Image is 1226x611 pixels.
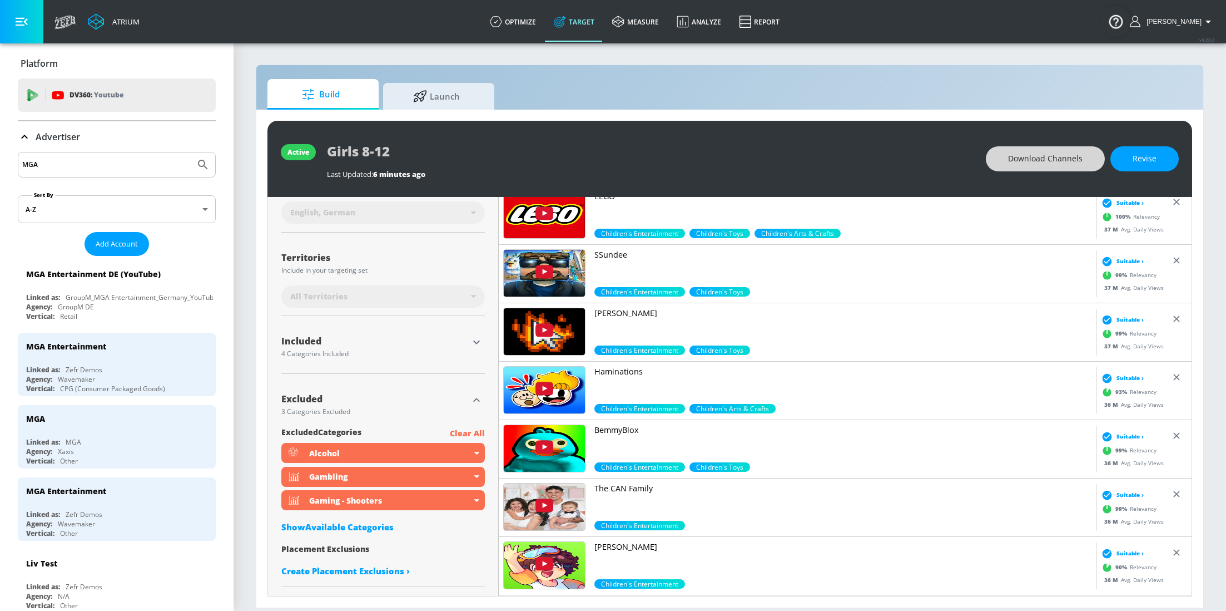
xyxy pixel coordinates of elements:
div: Liv Test [26,558,57,569]
div: Suitable › [1099,431,1144,442]
span: Launch [394,83,479,110]
p: [PERSON_NAME] [594,308,1091,319]
span: 99 % [1116,505,1130,513]
label: Sort By [32,191,56,199]
div: Relevancy [1099,442,1157,459]
span: English, German [290,207,355,218]
div: MGA Entertainment [26,486,106,496]
span: Revise [1133,152,1156,166]
span: Children's Entertainment [594,229,685,238]
div: Avg. Daily Views [1099,225,1164,234]
div: Zefr Demos [66,582,102,592]
div: Agency: [26,302,52,312]
div: Placement Exclusions [281,544,485,554]
p: Clear All [450,427,485,441]
span: Suitable › [1117,374,1144,382]
span: Children's Entertainment [594,287,685,297]
div: 99.0% [594,462,685,472]
div: Xaxis [58,447,74,456]
div: Suitable › [1099,198,1144,209]
div: Vertical: [26,601,54,610]
input: Search by name [22,157,191,172]
div: Avg. Daily Views [1099,576,1164,584]
span: Children's Toys [689,287,750,297]
div: GroupM_MGA Entertainment_Germany_YouTube_ [66,293,220,302]
div: Suitable › [1099,256,1144,267]
button: Open Resource Center [1100,6,1131,37]
span: 36 M [1105,401,1121,408]
div: Retail [60,312,77,321]
a: Report [730,2,788,42]
div: Gaming - Shooters [281,490,485,510]
div: 93.0% [594,404,685,413]
div: 81.3% [689,462,750,472]
span: 99 % [1116,329,1130,338]
p: Advertiser [36,131,80,143]
div: MGA EntertainmentLinked as:Zefr DemosAgency:WavemakerVertical:CPG (Consumer Packaged Goods) [18,333,216,396]
div: Relevancy [1099,209,1160,225]
span: login as: stephanie.wolklin@zefr.com [1142,18,1202,26]
span: 37 M [1105,342,1121,350]
div: GroupM DE [58,302,94,312]
span: Children's Entertainment [594,579,685,589]
div: MGA Entertainment DE (YouTube)Linked as:GroupM_MGA Entertainment_Germany_YouTube_Agency:GroupM DE... [18,260,216,324]
p: Youtube [94,89,123,101]
span: Children's Toys [689,229,750,238]
div: Linked as: [26,437,60,447]
div: 99.0% [594,346,685,355]
span: v 4.28.0 [1199,37,1215,43]
img: UUke6I9N4KfC968-yRcd5YRg [504,250,585,297]
div: Vertical: [26,456,54,466]
div: MGA [66,437,81,447]
span: 37 M [1105,284,1121,292]
div: Avg. Daily Views [1099,284,1164,292]
div: 4 Categories Included [281,351,468,357]
span: Suitable › [1117,491,1144,499]
div: 90.0% [755,229,841,238]
div: Linked as: [26,510,60,519]
div: Gambling [281,467,485,487]
div: Agency: [26,519,52,529]
div: 90.0% [594,579,685,589]
div: Agency: [26,592,52,601]
div: 70.0% [689,404,776,413]
div: Vertical: [26,312,54,321]
div: Excluded [281,395,468,403]
span: 6 minutes ago [373,169,425,179]
img: UUbKWv2x9t6u8yZoB3KcPtnw [504,308,585,355]
div: Suitable › [1099,373,1144,384]
a: [PERSON_NAME] [594,308,1091,346]
span: 37 M [1105,225,1121,233]
div: DV360: Youtube [18,78,216,112]
div: MGA [26,413,45,424]
button: Add Account [85,232,149,256]
div: Advertiser [18,121,216,152]
span: Children's Entertainment [594,346,685,355]
div: Relevancy [1099,501,1157,518]
img: UU57KwmLYE0uCWBxgeyp3LPw [504,425,585,472]
div: 99.0% [594,521,685,530]
a: Analyze [668,2,730,42]
span: Children's Toys [689,462,750,472]
img: UUgmU4jG1sSkpqfZ7h9_gDWA [504,542,585,589]
img: UU2hm5rD_IrfYRMfq5YQudgA [504,367,585,413]
a: LEGO [594,191,1091,229]
div: Wavemaker [58,375,95,384]
span: Children's Toys [689,346,750,355]
div: Linked as: [26,365,60,375]
a: Atrium [88,13,140,30]
div: 100.0% [594,229,685,238]
span: 36 M [1105,576,1121,584]
span: 93 % [1116,388,1130,396]
button: Revise [1110,146,1179,171]
div: Territories [281,253,485,262]
div: Suitable › [1099,490,1144,501]
div: Other [60,601,78,610]
div: Platform [18,48,216,79]
a: BemmyBlox [594,425,1091,462]
div: N/A [58,592,70,601]
div: Avg. Daily Views [1099,459,1164,467]
div: CPG (Consumer Packaged Goods) [60,384,165,393]
div: English, German [281,201,485,224]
